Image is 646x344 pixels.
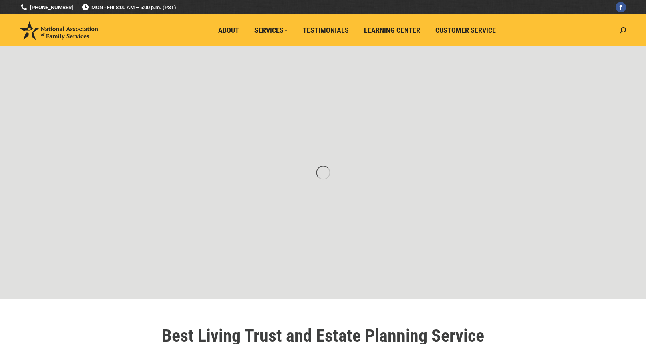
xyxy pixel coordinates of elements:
[20,21,98,40] img: National Association of Family Services
[303,26,349,35] span: Testimonials
[254,26,288,35] span: Services
[616,2,626,12] a: Facebook page opens in new window
[213,23,245,38] a: About
[81,4,176,11] span: MON - FRI 8:00 AM – 5:00 p.m. (PST)
[218,26,239,35] span: About
[430,23,501,38] a: Customer Service
[364,26,420,35] span: Learning Center
[297,23,354,38] a: Testimonials
[435,26,496,35] span: Customer Service
[358,23,426,38] a: Learning Center
[20,4,73,11] a: [PHONE_NUMBER]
